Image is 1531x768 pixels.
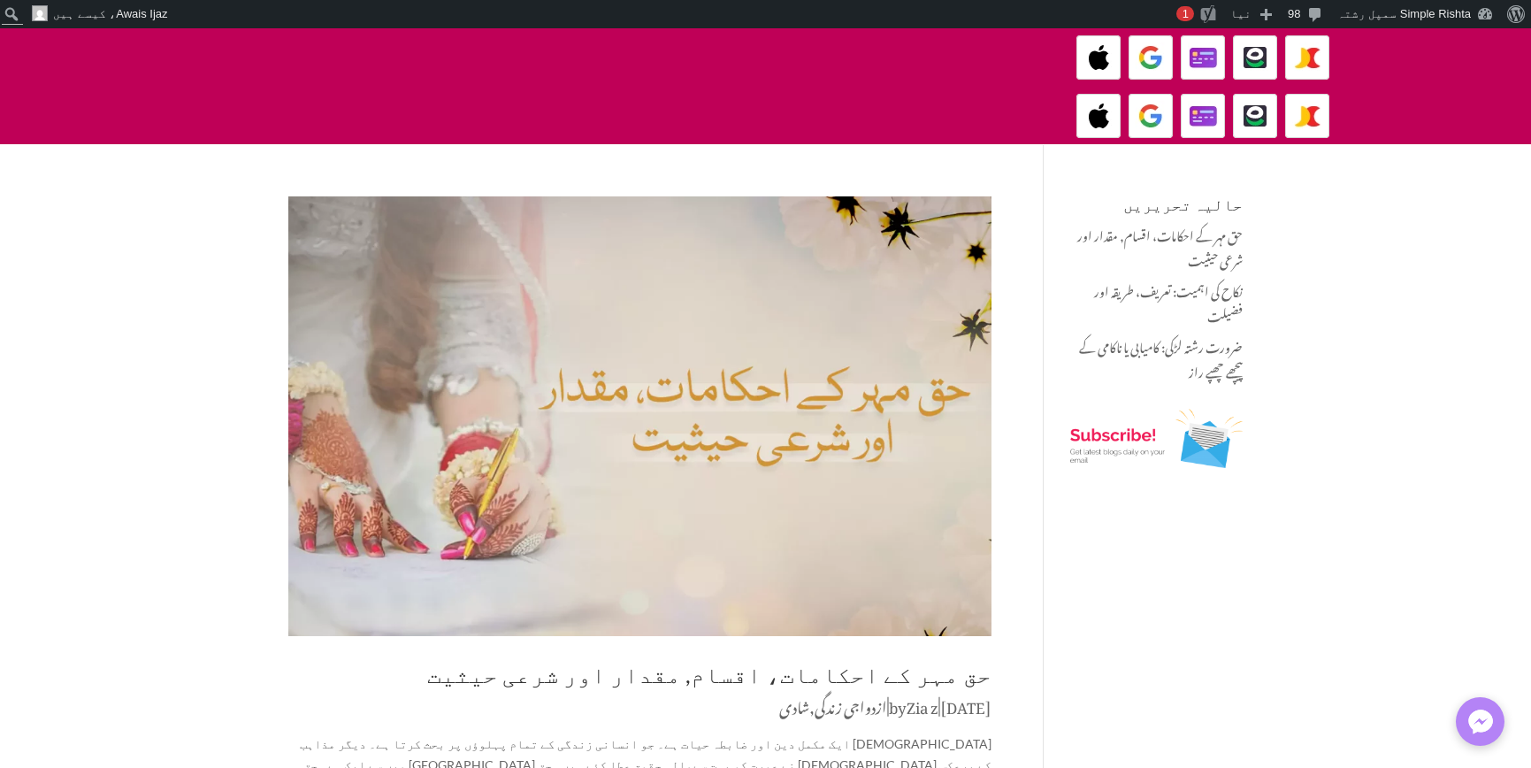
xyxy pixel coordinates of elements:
[1183,7,1189,20] span: 1
[1463,704,1498,740] img: Messenger
[940,686,991,723] span: [DATE]
[1077,218,1243,273] a: حق مہر کے احکامات، اقسام, مقدار اور شرعی حیثیت
[1094,273,1243,329] a: نکاح کی اہمیت: تعریف، طریقہ اور فضیلت
[288,196,991,636] img: حق مہر کے احکامات، اقسام, مقدار اور شرعی حیثیت
[779,686,809,723] a: شادی
[907,686,938,723] a: Zia z
[815,686,887,723] a: ازدواجی زندگی
[427,660,991,688] a: حق مہر کے احکامات، اقسام, مقدار اور شرعی حیثیت
[116,7,167,20] span: Awais Ijaz
[288,695,991,729] p: by | | ,
[1079,329,1243,385] a: ضرورت رشتہ لڑکی: کامیابی یا ناکامی کے پیچھے چھپے راز
[1070,196,1243,221] h4: حالیہ تحریریں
